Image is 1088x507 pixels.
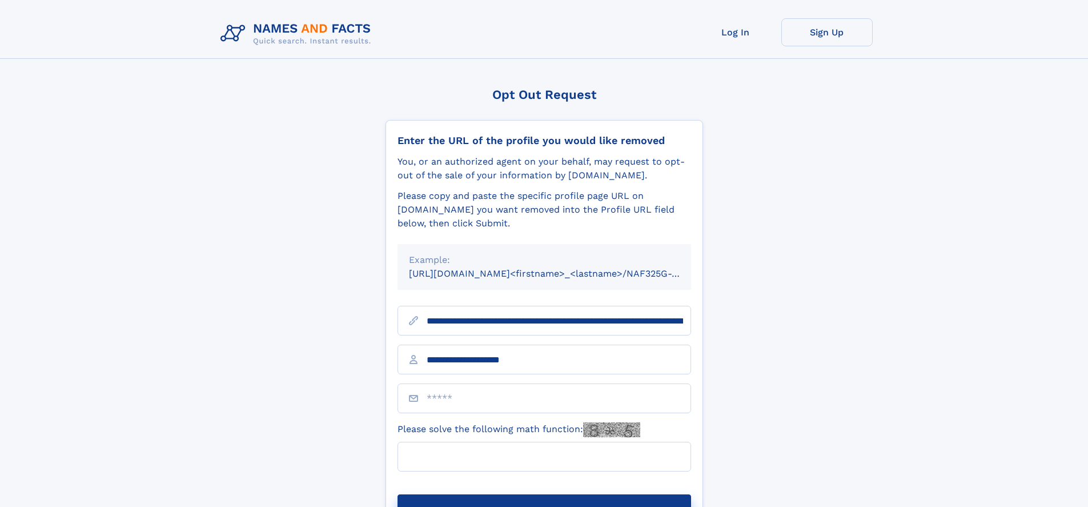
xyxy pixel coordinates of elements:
[398,422,640,437] label: Please solve the following math function:
[690,18,781,46] a: Log In
[386,87,703,102] div: Opt Out Request
[781,18,873,46] a: Sign Up
[398,134,691,147] div: Enter the URL of the profile you would like removed
[216,18,380,49] img: Logo Names and Facts
[409,253,680,267] div: Example:
[409,268,713,279] small: [URL][DOMAIN_NAME]<firstname>_<lastname>/NAF325G-xxxxxxxx
[398,155,691,182] div: You, or an authorized agent on your behalf, may request to opt-out of the sale of your informatio...
[398,189,691,230] div: Please copy and paste the specific profile page URL on [DOMAIN_NAME] you want removed into the Pr...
